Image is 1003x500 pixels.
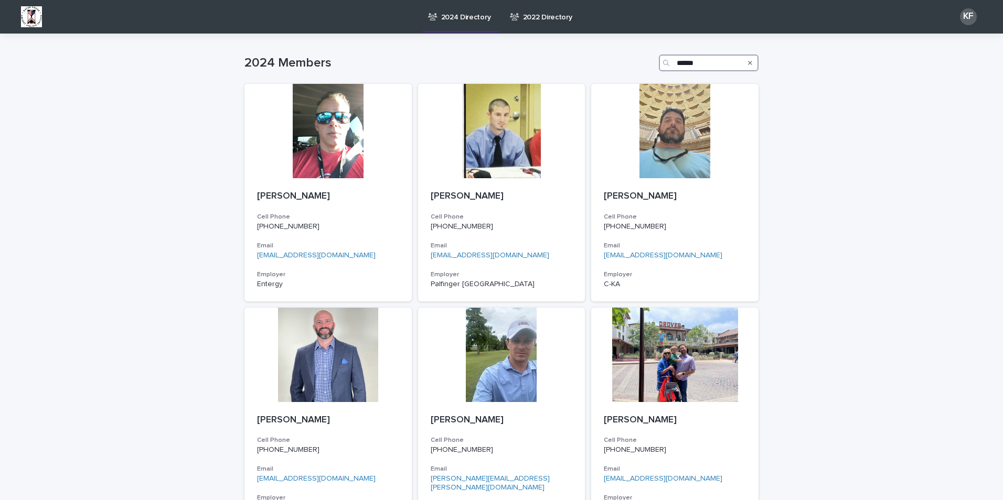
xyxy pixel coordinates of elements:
[604,280,746,289] p: C-KA
[604,475,722,482] a: [EMAIL_ADDRESS][DOMAIN_NAME]
[257,475,376,482] a: [EMAIL_ADDRESS][DOMAIN_NAME]
[604,242,746,250] h3: Email
[257,280,399,289] p: Entergy
[604,252,722,259] a: [EMAIL_ADDRESS][DOMAIN_NAME]
[604,436,746,444] h3: Cell Phone
[257,446,319,453] a: [PHONE_NUMBER]
[659,55,759,71] input: Search
[257,415,399,426] p: [PERSON_NAME]
[257,465,399,473] h3: Email
[960,8,977,25] div: KF
[418,84,585,301] a: [PERSON_NAME]Cell Phone[PHONE_NUMBER]Email[EMAIL_ADDRESS][DOMAIN_NAME]EmployerPalfinger [GEOGRAPH...
[431,446,493,453] a: [PHONE_NUMBER]
[257,270,399,279] h3: Employer
[604,446,666,453] a: [PHONE_NUMBER]
[431,436,573,444] h3: Cell Phone
[257,252,376,259] a: [EMAIL_ADDRESS][DOMAIN_NAME]
[591,84,759,301] a: [PERSON_NAME]Cell Phone[PHONE_NUMBER]Email[EMAIL_ADDRESS][DOMAIN_NAME]EmployerC-KA
[244,84,412,301] a: [PERSON_NAME]Cell Phone[PHONE_NUMBER]Email[EMAIL_ADDRESS][DOMAIN_NAME]EmployerEntergy
[21,6,42,27] img: BsxibNoaTPe9uU9VL587
[257,191,399,202] p: [PERSON_NAME]
[431,270,573,279] h3: Employer
[431,252,549,259] a: [EMAIL_ADDRESS][DOMAIN_NAME]
[244,56,655,71] h1: 2024 Members
[604,270,746,279] h3: Employer
[431,415,573,426] p: [PERSON_NAME]
[604,213,746,221] h3: Cell Phone
[431,223,493,230] a: [PHONE_NUMBER]
[431,213,573,221] h3: Cell Phone
[257,242,399,250] h3: Email
[431,465,573,473] h3: Email
[257,223,319,230] a: [PHONE_NUMBER]
[604,191,746,202] p: [PERSON_NAME]
[431,280,573,289] p: Palfinger [GEOGRAPHIC_DATA]
[431,191,573,202] p: [PERSON_NAME]
[257,213,399,221] h3: Cell Phone
[431,242,573,250] h3: Email
[431,475,550,491] a: [PERSON_NAME][EMAIL_ADDRESS][PERSON_NAME][DOMAIN_NAME]
[257,436,399,444] h3: Cell Phone
[604,465,746,473] h3: Email
[604,223,666,230] a: [PHONE_NUMBER]
[604,415,746,426] p: [PERSON_NAME]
